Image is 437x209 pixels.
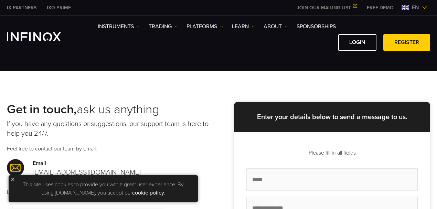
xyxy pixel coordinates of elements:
img: yellow close icon [10,177,15,182]
strong: Enter your details below to send a message to us. [257,113,407,121]
a: Learn [232,22,255,31]
strong: Email [33,160,46,167]
p: Looking for a quick answer to your query? Please, check our [7,188,218,196]
a: JOIN OUR MAILING LIST [292,5,362,11]
p: If you have any questions or suggestions, our support team is here to help you 24/7. [7,119,218,138]
a: TRADING [149,22,178,31]
a: [EMAIL_ADDRESS][DOMAIN_NAME] [33,168,141,177]
a: INFINOX [42,4,76,11]
a: REGISTER [383,34,430,51]
p: This site uses cookies to provide you with a great user experience. By using [DOMAIN_NAME], you a... [12,179,194,199]
a: cookie policy [132,189,164,196]
a: INFINOX Logo [7,32,77,41]
a: INFINOX MENU [362,4,399,11]
a: INFINOX [2,4,42,11]
span: en [409,3,422,12]
a: LOGIN [338,34,376,51]
a: PLATFORMS [186,22,223,31]
h2: ask us anything [7,102,218,117]
p: Feel free to contact our team by email. [7,145,218,153]
a: Instruments [98,22,140,31]
p: Please fill in all fields [246,149,418,157]
strong: Get in touch, [7,102,77,117]
a: ABOUT [264,22,288,31]
a: SPONSORSHIPS [297,22,336,31]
